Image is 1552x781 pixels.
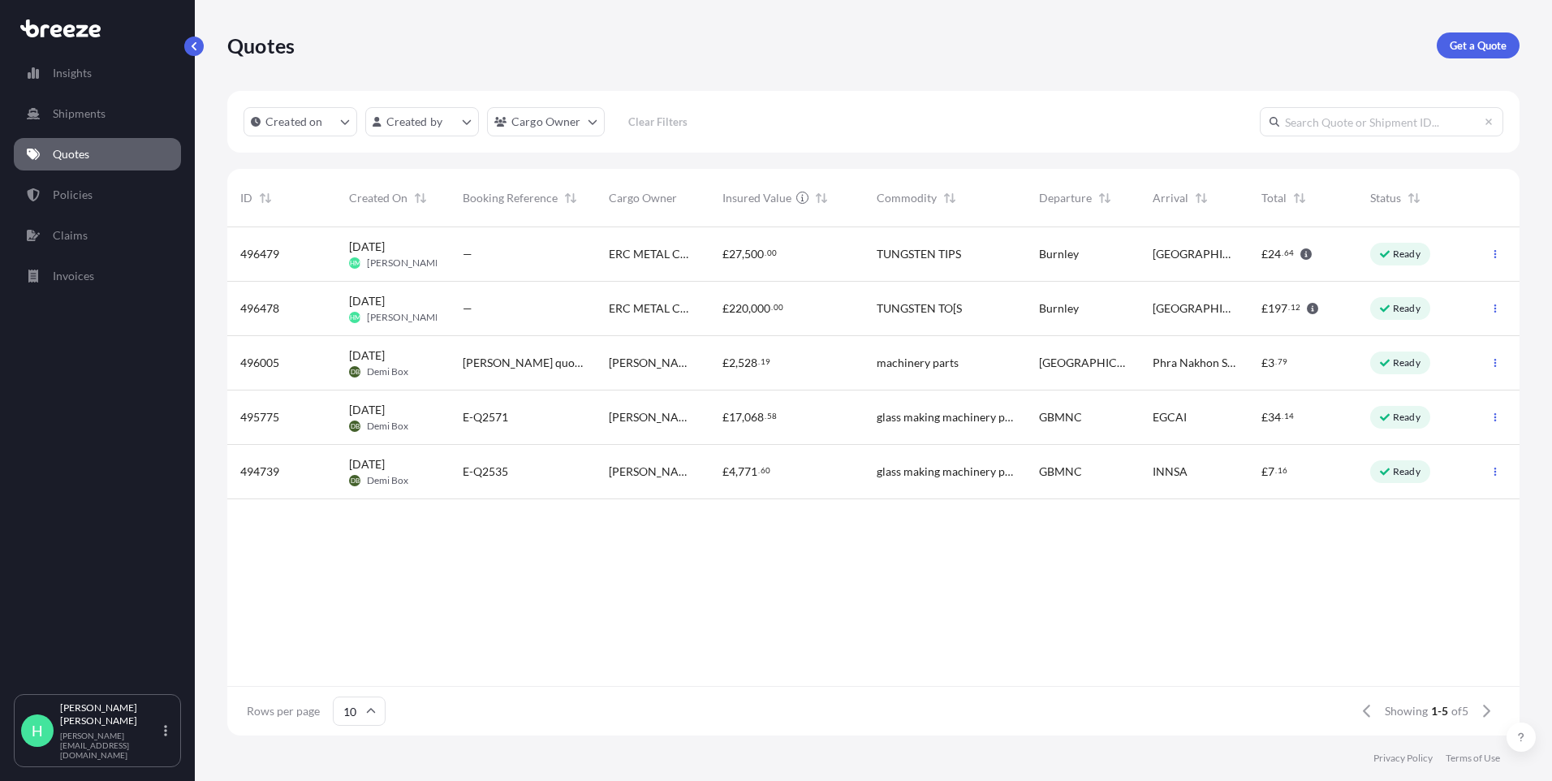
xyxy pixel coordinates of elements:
[463,409,508,425] span: E-Q2571
[1284,250,1294,256] span: 64
[367,311,444,324] span: [PERSON_NAME]
[609,464,696,480] span: [PERSON_NAME] Limited
[365,107,479,136] button: createdBy Filter options
[767,250,777,256] span: 00
[774,304,783,310] span: 00
[1192,188,1211,208] button: Sort
[1451,703,1468,719] span: of 5
[1261,357,1268,369] span: £
[722,190,791,206] span: Insured Value
[247,703,320,719] span: Rows per page
[265,114,323,130] p: Created on
[487,107,605,136] button: cargoOwner Filter options
[613,109,704,135] button: Clear Filters
[765,250,766,256] span: .
[1278,359,1287,365] span: 79
[1404,188,1424,208] button: Sort
[463,355,583,371] span: [PERSON_NAME] quote
[877,355,959,371] span: machinery parts
[742,248,744,260] span: ,
[609,246,696,262] span: ERC METAL COMPANY
[1282,250,1283,256] span: .
[877,246,961,262] span: TUNGSTEN TIPS
[1261,466,1268,477] span: £
[729,466,735,477] span: 4
[244,107,357,136] button: createdOn Filter options
[738,466,757,477] span: 771
[463,464,508,480] span: E-Q2535
[1039,355,1127,371] span: [GEOGRAPHIC_DATA]
[367,420,408,433] span: Demi Box
[1153,300,1235,317] span: [GEOGRAPHIC_DATA]
[1095,188,1114,208] button: Sort
[1282,413,1283,419] span: .
[60,731,161,760] p: [PERSON_NAME][EMAIL_ADDRESS][DOMAIN_NAME]
[1291,304,1300,310] span: 12
[735,466,738,477] span: ,
[14,219,181,252] a: Claims
[367,474,408,487] span: Demi Box
[1370,190,1401,206] span: Status
[1268,466,1274,477] span: 7
[367,365,408,378] span: Demi Box
[1260,107,1503,136] input: Search Quote or Shipment ID...
[349,402,385,418] span: [DATE]
[1268,248,1281,260] span: 24
[53,187,93,203] p: Policies
[609,409,696,425] span: [PERSON_NAME] Limited
[14,260,181,292] a: Invoices
[729,357,735,369] span: 2
[1446,752,1500,765] a: Terms of Use
[609,300,696,317] span: ERC METAL COMPANY
[14,57,181,89] a: Insights
[751,303,770,314] span: 000
[722,412,729,423] span: £
[1393,302,1421,315] p: Ready
[463,300,472,317] span: —
[1153,355,1235,371] span: Phra Nakhon Si Ayutthaya
[1373,752,1433,765] a: Privacy Policy
[1385,703,1428,719] span: Showing
[240,409,279,425] span: 495775
[240,300,279,317] span: 496478
[240,355,279,371] span: 496005
[1437,32,1520,58] a: Get a Quote
[53,268,94,284] p: Invoices
[1393,248,1421,261] p: Ready
[1393,356,1421,369] p: Ready
[1039,246,1079,262] span: Burnley
[940,188,959,208] button: Sort
[350,255,360,271] span: HM
[748,303,751,314] span: ,
[351,472,360,489] span: DB
[1268,303,1287,314] span: 197
[722,466,729,477] span: £
[14,97,181,130] a: Shipments
[628,114,688,130] p: Clear Filters
[742,412,744,423] span: ,
[511,114,581,130] p: Cargo Owner
[1290,188,1309,208] button: Sort
[877,464,1013,480] span: glass making machinery parts and spares
[1153,246,1235,262] span: [GEOGRAPHIC_DATA]
[1039,464,1082,480] span: GBMNC
[1393,465,1421,478] p: Ready
[761,468,770,473] span: 60
[349,190,407,206] span: Created On
[722,357,729,369] span: £
[351,418,360,434] span: DB
[386,114,443,130] p: Created by
[463,190,558,206] span: Booking Reference
[1393,411,1421,424] p: Ready
[14,179,181,211] a: Policies
[561,188,580,208] button: Sort
[767,413,777,419] span: 58
[1431,703,1448,719] span: 1-5
[1275,468,1277,473] span: .
[609,190,677,206] span: Cargo Owner
[722,248,729,260] span: £
[1261,303,1268,314] span: £
[1288,304,1290,310] span: .
[349,293,385,309] span: [DATE]
[744,248,764,260] span: 500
